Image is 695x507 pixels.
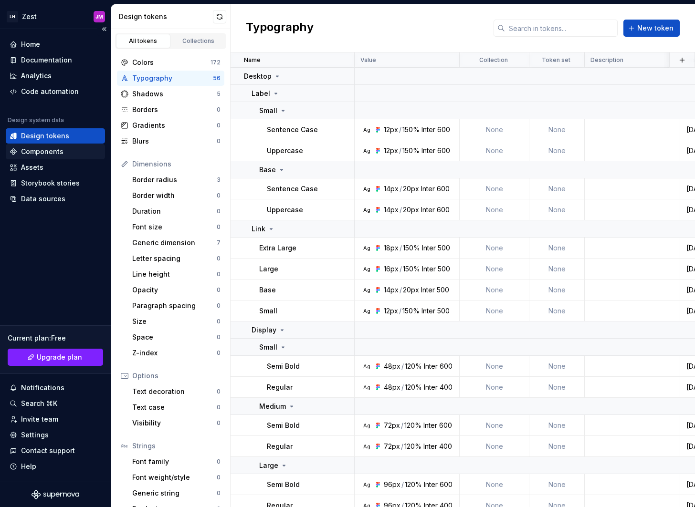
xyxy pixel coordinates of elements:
[384,146,398,155] div: 12px
[117,71,224,86] a: Typography56
[217,255,221,262] div: 0
[128,486,224,501] a: Generic string0
[217,474,221,481] div: 0
[21,87,79,96] div: Code automation
[437,306,450,316] div: 500
[21,71,52,81] div: Analytics
[402,125,420,135] div: 150%
[405,362,422,371] div: 120%
[213,74,221,82] div: 56
[95,13,103,21] div: JM
[217,192,221,199] div: 0
[132,58,211,67] div: Colors
[259,402,286,411] p: Medium
[440,362,453,371] div: 600
[217,207,221,215] div: 0
[423,421,437,430] div: Inter
[384,480,400,489] div: 96px
[132,317,217,326] div: Size
[217,489,221,497] div: 0
[21,178,80,188] div: Storybook stories
[438,243,450,253] div: 500
[132,159,221,169] div: Dimensions
[401,421,403,430] div: /
[259,165,276,175] p: Base
[363,286,370,294] div: Ag
[132,301,217,310] div: Paragraph spacing
[421,306,435,316] div: Inter
[384,285,399,295] div: 14px
[423,442,437,451] div: Inter
[217,106,221,114] div: 0
[439,421,452,430] div: 600
[2,6,109,27] button: LHZestJM
[259,461,278,470] p: Large
[401,480,404,489] div: /
[128,282,224,298] a: Opacity0
[132,89,217,99] div: Shadows
[21,194,65,204] div: Data sources
[421,285,435,295] div: Inter
[132,136,217,146] div: Blurs
[460,436,529,457] td: None
[132,348,217,358] div: Z-index
[217,458,221,466] div: 0
[363,307,370,315] div: Ag
[217,137,221,145] div: 0
[175,37,222,45] div: Collections
[132,285,217,295] div: Opacity
[132,457,217,466] div: Font family
[259,243,296,253] p: Extra Large
[400,243,402,253] div: /
[21,383,64,393] div: Notifications
[7,11,18,22] div: LH
[529,178,585,199] td: None
[217,270,221,278] div: 0
[6,144,105,159] a: Components
[424,480,438,489] div: Inter
[259,342,277,352] p: Small
[267,146,303,155] p: Uppercase
[6,396,105,411] button: Search ⌘K
[119,12,213,21] div: Design tokens
[217,302,221,310] div: 0
[128,330,224,345] a: Space0
[132,207,217,216] div: Duration
[529,279,585,300] td: None
[259,285,276,295] p: Base
[21,40,40,49] div: Home
[6,176,105,191] a: Storybook stories
[244,72,272,81] p: Desktop
[37,352,82,362] span: Upgrade plan
[440,480,453,489] div: 600
[403,264,420,274] div: 150%
[6,412,105,427] a: Invite team
[529,356,585,377] td: None
[529,238,585,259] td: None
[421,205,435,215] div: Inter
[363,443,370,450] div: Ag
[384,125,398,135] div: 12px
[217,419,221,427] div: 0
[529,119,585,140] td: None
[132,121,217,130] div: Gradients
[21,462,36,471] div: Help
[217,90,221,98] div: 5
[117,102,224,117] a: Borders0
[405,383,422,392] div: 120%
[6,37,105,52] a: Home
[363,383,370,391] div: Ag
[402,306,420,316] div: 150%
[363,244,370,252] div: Ag
[400,285,402,295] div: /
[363,265,370,273] div: Ag
[360,56,376,64] p: Value
[217,239,221,247] div: 7
[384,184,399,194] div: 14px
[21,147,63,156] div: Components
[97,22,111,36] button: Collapse sidebar
[460,300,529,321] td: None
[399,146,401,155] div: /
[460,415,529,436] td: None
[403,285,419,295] div: 20px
